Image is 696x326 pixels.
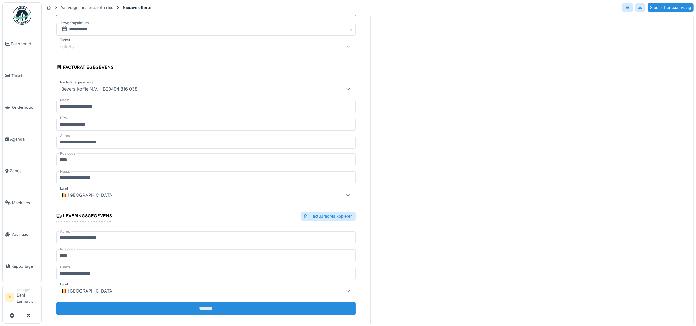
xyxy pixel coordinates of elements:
label: Land [59,282,69,287]
label: Adres [59,133,71,138]
span: Onderhoud [12,104,39,110]
label: Naam [59,98,71,103]
div: Beyers Koffie N.V. - BE0404 816 038 [59,85,140,93]
a: Dashboard [3,28,41,60]
a: Zones [3,155,41,187]
label: Postcode [59,151,77,156]
img: Badge_color-CXgf-gQk.svg [13,6,31,25]
span: Machines [12,200,39,206]
label: Leveringsdatum [60,20,90,26]
div: 🇧🇪 [GEOGRAPHIC_DATA] [59,192,116,199]
label: Land [59,186,69,191]
div: 🇧🇪 [GEOGRAPHIC_DATA] [59,287,116,295]
li: Beni Lannaux [17,288,39,307]
a: Onderhoud [3,91,41,123]
a: Rapportage [3,250,41,282]
a: Tickets [3,60,41,92]
label: Ticket [59,37,71,43]
span: Rapportage [11,263,39,269]
a: Voorraad [3,219,41,250]
span: Agenda [10,136,39,142]
div: Stuur offerteaanvraag [648,3,694,12]
div: Leveringsgegevens [56,211,112,222]
span: Tickets [11,73,39,79]
span: Zones [10,168,39,174]
label: Adres [59,229,71,234]
label: BTW [59,115,69,121]
div: Factuuradres kopiëren [301,212,356,220]
div: Aanvragen materiaaloffertes [60,5,113,10]
span: Dashboard [11,41,39,47]
label: Plaats [59,169,71,174]
div: Manager [17,288,39,292]
label: Postcode [59,247,77,252]
a: Agenda [3,123,41,155]
button: Close [349,23,356,36]
div: Facturatiegegevens [56,63,113,73]
strong: Nieuwe offerte [120,5,154,10]
span: Voorraad [11,231,39,237]
a: BL ManagerBeni Lannaux [5,288,39,308]
label: Plaats [59,265,71,270]
label: Facturatiegegevens [59,80,94,85]
div: Tickets [59,43,83,50]
a: Machines [3,187,41,219]
li: BL [5,293,14,302]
